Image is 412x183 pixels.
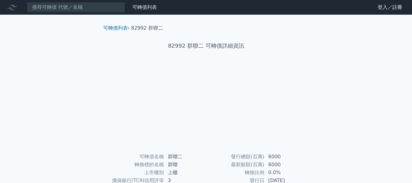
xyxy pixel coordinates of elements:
td: 群聯二 [164,153,206,161]
li: › [103,24,130,32]
td: 可轉債名稱 [106,153,164,161]
li: 82992 群聯二 [131,24,163,32]
td: 群聯 [164,161,206,169]
td: 轉換標的名稱 [106,161,164,169]
td: 最新餘額(百萬) [206,161,265,169]
td: 上櫃 [164,169,206,177]
input: 搜尋可轉債 代號／名稱 [27,2,125,13]
h1: 82992 群聯二 可轉債詳細資訊 [98,42,314,50]
td: 轉換比例 [206,169,265,177]
td: 0.0% [265,169,307,177]
a: 可轉債列表 [103,25,128,31]
a: 可轉債列表 [132,4,157,10]
td: 上市櫃別 [106,169,164,177]
a: 登入／註冊 [373,2,407,12]
td: 6000 [265,153,307,161]
td: 6000 [265,161,307,169]
td: 發行總額(百萬) [206,153,265,161]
